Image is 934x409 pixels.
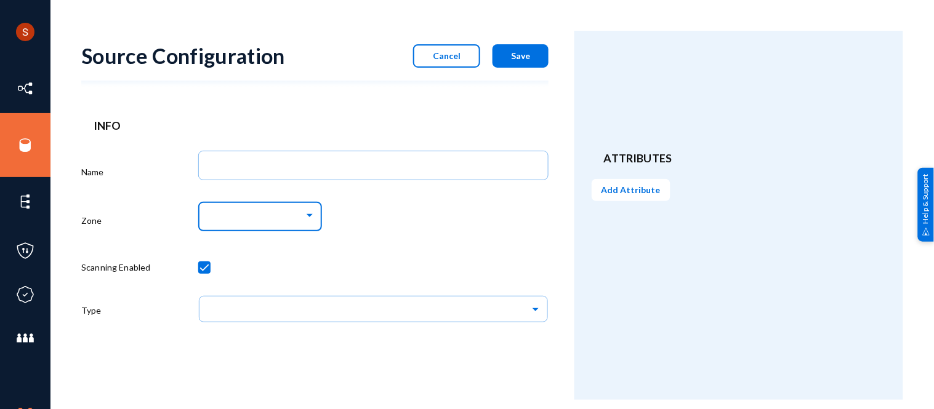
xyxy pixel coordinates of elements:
[413,44,480,68] button: Cancel
[511,50,530,61] span: Save
[16,23,34,41] img: ACg8ocLCHWB70YVmYJSZIkanuWRMiAOKj9BOxslbKTvretzi-06qRA=s96-c
[81,214,102,227] label: Zone
[918,167,934,241] div: Help & Support
[433,50,461,61] span: Cancel
[493,44,549,68] button: Save
[81,304,102,317] label: Type
[922,228,930,236] img: help_support.svg
[94,117,536,134] header: Info
[81,43,285,68] div: Source Configuration
[604,150,874,167] header: Attributes
[81,261,151,274] label: Scanning Enabled
[602,185,661,195] span: Add Attribute
[16,285,34,304] img: icon-compliance.svg
[81,165,104,178] label: Name
[16,79,34,98] img: icon-inventory.svg
[592,179,670,201] button: Add Attribute
[16,329,34,347] img: icon-members.svg
[16,136,34,154] img: icon-sources.svg
[16,242,34,260] img: icon-policies.svg
[16,193,34,211] img: icon-elements.svg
